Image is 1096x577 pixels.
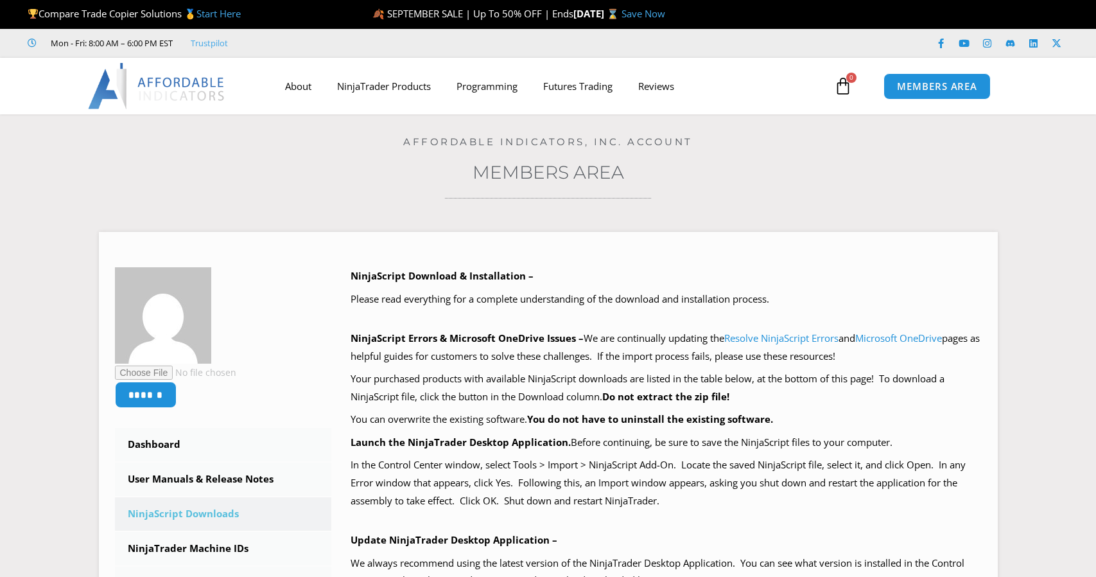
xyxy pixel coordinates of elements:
[351,533,557,546] b: Update NinjaTrader Desktop Application –
[815,67,871,105] a: 0
[115,532,332,565] a: NinjaTrader Machine IDs
[403,136,693,148] a: Affordable Indicators, Inc. Account
[883,73,991,100] a: MEMBERS AREA
[372,7,573,20] span: 🍂 SEPTEMBER SALE | Up To 50% OFF | Ends
[573,7,622,20] strong: [DATE] ⌛
[351,330,982,366] p: We are continually updating the and pages as helpful guides for customers to solve these challeng...
[897,82,977,91] span: MEMBERS AREA
[622,7,665,20] a: Save Now
[115,428,332,461] a: Dashboard
[28,9,38,19] img: 🏆
[855,332,942,344] a: Microsoft OneDrive
[272,71,324,101] a: About
[602,390,729,403] b: Do not extract the zip file!
[351,332,584,344] b: NinjaScript Errors & Microsoft OneDrive Issues –
[115,463,332,496] a: User Manuals & Release Notes
[351,456,982,510] p: In the Control Center window, select Tools > Import > NinjaScript Add-On. Locate the saved NinjaS...
[625,71,687,101] a: Reviews
[473,161,624,183] a: Members Area
[527,413,773,425] b: You do not have to uninstall the existing software.
[115,267,211,364] img: 18fdfd509c1d1781a75d7266de595f010cfef5b9d9d78361c02d6cd352c21397
[191,35,228,51] a: Trustpilot
[351,434,982,452] p: Before continuing, be sure to save the NinjaScript files to your computer.
[351,411,982,429] p: You can overwrite the existing software.
[724,332,839,344] a: Resolve NinjaScript Errors
[351,370,982,406] p: Your purchased products with available NinjaScript downloads are listed in the table below, at th...
[846,73,857,83] span: 0
[351,436,571,448] b: Launch the NinjaTrader Desktop Application.
[48,35,173,51] span: Mon - Fri: 8:00 AM – 6:00 PM EST
[530,71,625,101] a: Futures Trading
[324,71,444,101] a: NinjaTrader Products
[196,7,241,20] a: Start Here
[115,497,332,531] a: NinjaScript Downloads
[28,7,241,20] span: Compare Trade Copier Solutions 🥇
[272,71,831,101] nav: Menu
[88,63,226,109] img: LogoAI | Affordable Indicators – NinjaTrader
[351,269,534,282] b: NinjaScript Download & Installation –
[351,290,982,308] p: Please read everything for a complete understanding of the download and installation process.
[444,71,530,101] a: Programming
